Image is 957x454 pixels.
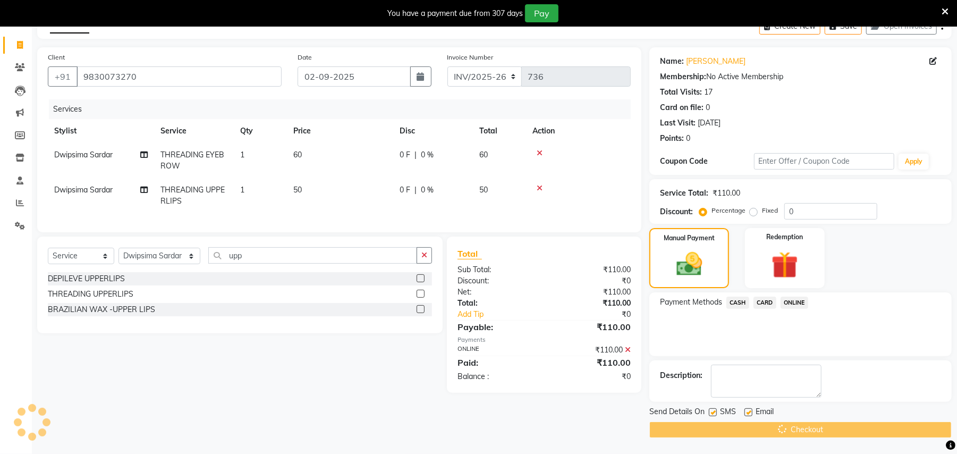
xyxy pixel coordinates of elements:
[234,119,287,143] th: Qty
[544,298,639,309] div: ₹110.00
[660,370,702,381] div: Description:
[77,66,282,87] input: Search by Name/Mobile/Email/Code
[48,119,154,143] th: Stylist
[660,117,696,129] div: Last Visit:
[298,53,312,62] label: Date
[48,289,133,300] div: THREADING UPPERLIPS
[686,56,746,67] a: [PERSON_NAME]
[54,185,113,195] span: Dwipsima Sardar
[762,206,778,215] label: Fixed
[450,344,544,356] div: ONLINE
[712,206,746,215] label: Percentage
[698,117,721,129] div: [DATE]
[544,264,639,275] div: ₹110.00
[160,150,224,171] span: THREADING EYEBROW
[526,119,631,143] th: Action
[649,406,705,419] span: Send Details On
[660,297,722,308] span: Payment Methods
[48,53,65,62] label: Client
[766,232,803,242] label: Redemption
[160,185,225,206] span: THREADING UPPERLIPS
[660,156,753,167] div: Coupon Code
[660,133,684,144] div: Points:
[458,248,482,259] span: Total
[781,297,808,309] span: ONLINE
[763,248,807,282] img: _gift.svg
[660,206,693,217] div: Discount:
[754,153,894,170] input: Enter Offer / Coupon Code
[421,184,434,196] span: 0 %
[414,149,417,161] span: |
[544,287,639,298] div: ₹110.00
[393,119,473,143] th: Disc
[726,297,749,309] span: CASH
[414,184,417,196] span: |
[450,309,560,320] a: Add Tip
[48,304,155,315] div: BRAZILIAN WAX -UPPER LIPS
[49,99,639,119] div: Services
[713,188,740,199] div: ₹110.00
[544,344,639,356] div: ₹110.00
[899,154,929,170] button: Apply
[208,247,417,264] input: Search or Scan
[544,371,639,382] div: ₹0
[450,321,544,333] div: Payable:
[660,102,704,113] div: Card on file:
[240,150,244,159] span: 1
[154,119,234,143] th: Service
[664,233,715,243] label: Manual Payment
[450,275,544,287] div: Discount:
[400,184,410,196] span: 0 F
[293,150,302,159] span: 60
[450,356,544,369] div: Paid:
[668,249,710,279] img: _cash.svg
[660,56,684,67] div: Name:
[544,321,639,333] div: ₹110.00
[240,185,244,195] span: 1
[48,273,125,284] div: DEPILEVE UPPERLIPS
[660,87,702,98] div: Total Visits:
[544,356,639,369] div: ₹110.00
[720,406,736,419] span: SMS
[287,119,393,143] th: Price
[458,335,631,344] div: Payments
[450,264,544,275] div: Sub Total:
[756,406,774,419] span: Email
[54,150,113,159] span: Dwipsima Sardar
[704,87,713,98] div: 17
[421,149,434,161] span: 0 %
[479,150,488,159] span: 60
[753,297,776,309] span: CARD
[560,309,639,320] div: ₹0
[660,71,706,82] div: Membership:
[473,119,526,143] th: Total
[660,188,708,199] div: Service Total:
[293,185,302,195] span: 50
[660,71,941,82] div: No Active Membership
[686,133,690,144] div: 0
[447,53,494,62] label: Invoice Number
[479,185,488,195] span: 50
[706,102,710,113] div: 0
[544,275,639,287] div: ₹0
[450,298,544,309] div: Total:
[450,287,544,298] div: Net:
[400,149,410,161] span: 0 F
[525,4,558,22] button: Pay
[387,8,523,19] div: You have a payment due from 307 days
[48,66,78,87] button: +91
[450,371,544,382] div: Balance :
